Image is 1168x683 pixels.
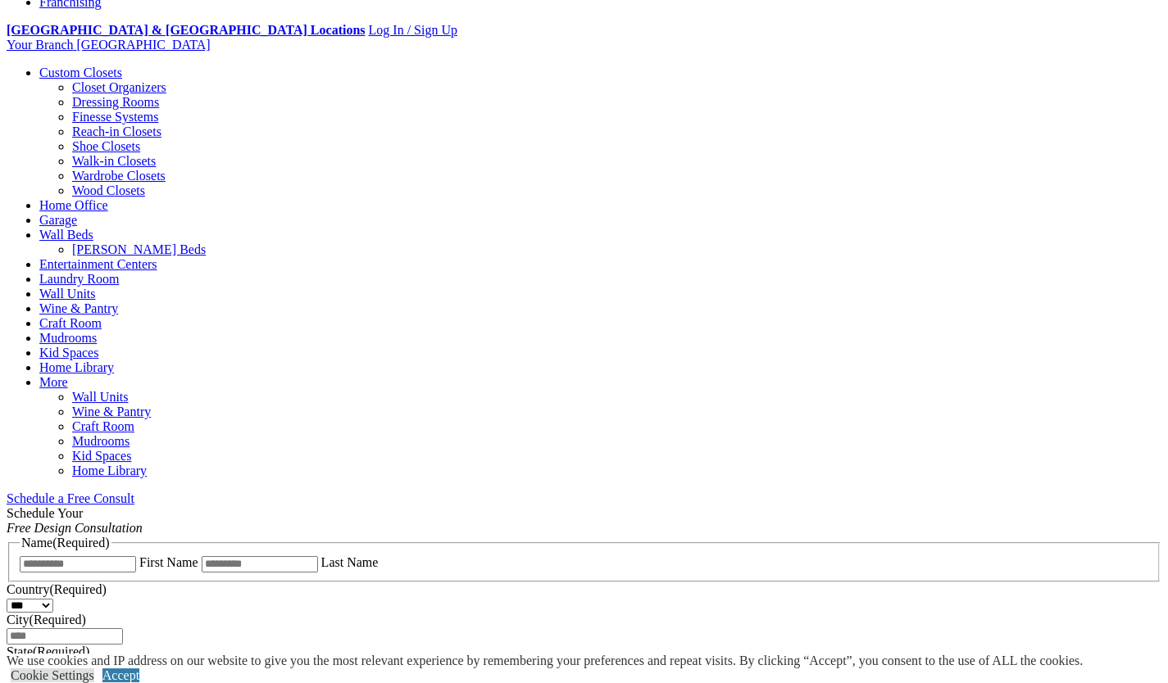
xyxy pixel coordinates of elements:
span: Your Branch [7,38,73,52]
a: Mudrooms [39,331,97,345]
a: Closet Organizers [72,80,166,94]
a: Kid Spaces [39,346,98,360]
legend: Name [20,536,111,550]
a: Finesse Systems [72,110,158,124]
a: Kid Spaces [72,449,131,463]
span: (Required) [49,582,106,596]
a: Your Branch [GEOGRAPHIC_DATA] [7,38,211,52]
a: Shoe Closets [72,139,140,153]
label: City [7,613,86,626]
span: (Required) [52,536,109,550]
a: [PERSON_NAME] Beds [72,242,206,256]
a: Craft Room [72,419,134,433]
label: Country [7,582,107,596]
span: Schedule Your [7,506,143,535]
a: Craft Room [39,316,102,330]
a: Wall Beds [39,228,93,242]
div: We use cookies and IP address on our website to give you the most relevant experience by remember... [7,654,1083,668]
a: Mudrooms [72,434,130,448]
a: [GEOGRAPHIC_DATA] & [GEOGRAPHIC_DATA] Locations [7,23,365,37]
a: Accept [102,668,139,682]
a: Reach-in Closets [72,124,161,138]
a: Wine & Pantry [39,301,118,315]
a: Wall Units [39,287,95,301]
a: Log In / Sign Up [368,23,457,37]
span: (Required) [30,613,86,626]
em: Free Design Consultation [7,521,143,535]
span: (Required) [33,645,89,658]
a: Walk-in Closets [72,154,156,168]
a: Custom Closets [39,66,122,79]
a: Laundry Room [39,272,119,286]
a: Wood Closets [72,183,145,197]
a: Home Library [39,360,114,374]
a: Dressing Rooms [72,95,159,109]
label: State [7,645,89,658]
a: Cookie Settings [11,668,94,682]
a: Home Office [39,198,108,212]
label: Last Name [321,555,379,569]
a: Schedule a Free Consult (opens a dropdown menu) [7,491,134,505]
span: [GEOGRAPHIC_DATA] [76,38,210,52]
a: More menu text will display only on big screen [39,375,68,389]
a: Wine & Pantry [72,405,151,418]
a: Wardrobe Closets [72,169,166,183]
a: Wall Units [72,390,128,404]
label: First Name [139,555,198,569]
a: Entertainment Centers [39,257,157,271]
a: Garage [39,213,77,227]
a: Home Library [72,464,147,477]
